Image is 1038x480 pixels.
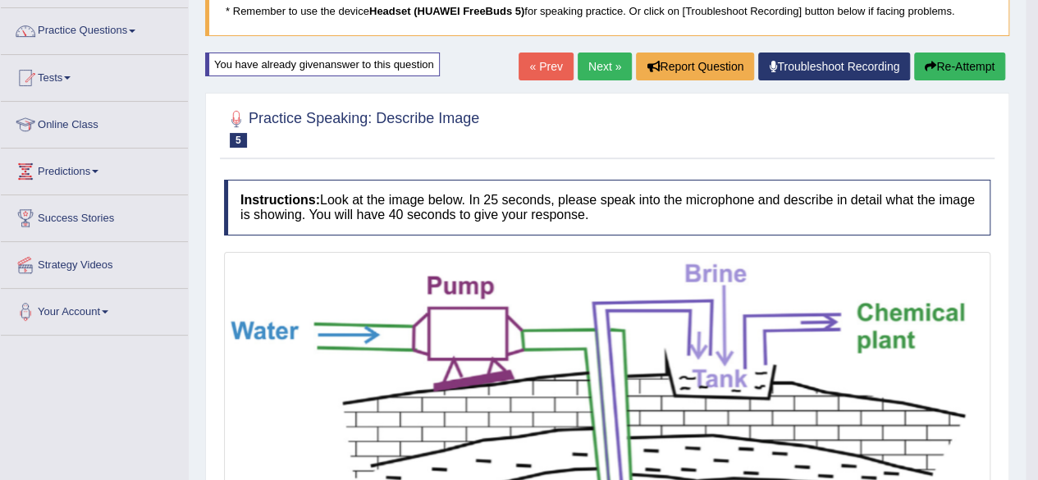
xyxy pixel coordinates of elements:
a: Online Class [1,102,188,143]
a: Success Stories [1,195,188,236]
h4: Look at the image below. In 25 seconds, please speak into the microphone and describe in detail w... [224,180,990,235]
b: Headset (HUAWEI FreeBuds 5) [369,5,524,17]
a: Practice Questions [1,8,188,49]
a: Predictions [1,149,188,190]
a: Tests [1,55,188,96]
a: Your Account [1,289,188,330]
h2: Practice Speaking: Describe Image [224,107,479,148]
button: Report Question [636,53,754,80]
span: 5 [230,133,247,148]
a: Strategy Videos [1,242,188,283]
a: Troubleshoot Recording [758,53,910,80]
a: « Prev [519,53,573,80]
b: Instructions: [240,193,320,207]
a: Next » [578,53,632,80]
div: You have already given answer to this question [205,53,440,76]
button: Re-Attempt [914,53,1005,80]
